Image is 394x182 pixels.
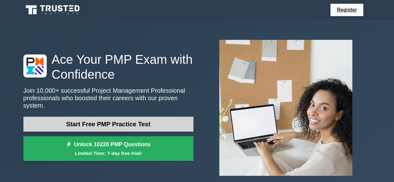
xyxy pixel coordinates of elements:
small: Limited Time: 7-day free trial! [31,150,186,157]
a: Unlock 10220 PMP QuestionsLimited Time: 7-day free trial! [23,136,193,161]
p: Join 10,000+ successful Project Management Professional professionals who boosted their careers w... [23,87,193,109]
h1: Ace Your PMP Exam with Confidence [23,52,193,82]
a: Start Free PMP Practice Test [23,117,193,132]
a: Register [333,6,360,14]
